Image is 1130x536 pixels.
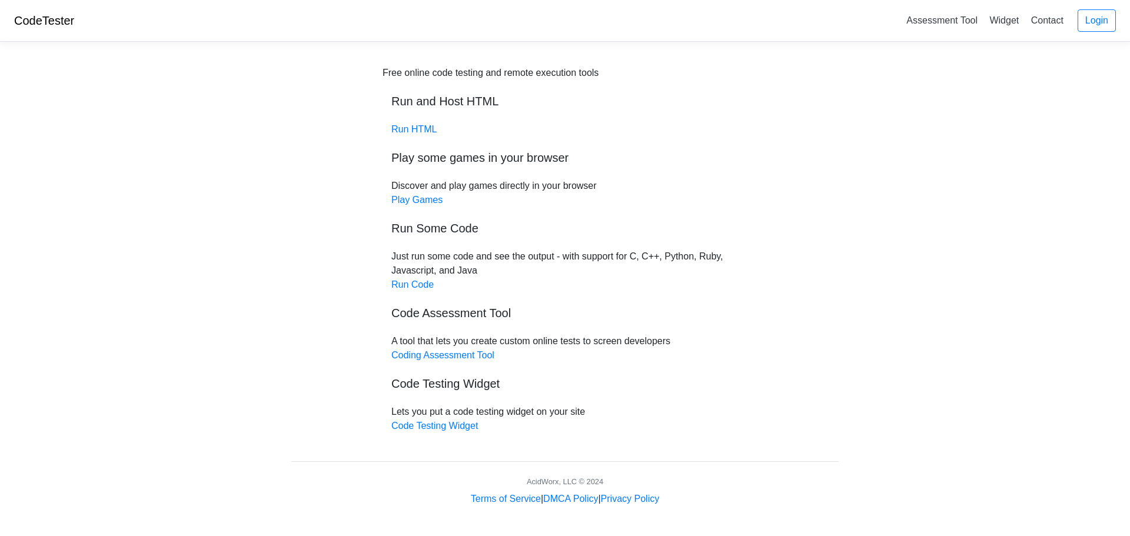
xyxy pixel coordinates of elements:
a: CodeTester [14,14,74,27]
a: Assessment Tool [902,11,982,30]
h5: Play some games in your browser [391,151,739,165]
h5: Code Assessment Tool [391,306,739,320]
a: Contact [1026,11,1068,30]
a: Widget [985,11,1023,30]
a: Code Testing Widget [391,421,478,431]
a: Privacy Policy [601,494,660,504]
a: Coding Assessment Tool [391,350,494,360]
a: DMCA Policy [543,494,598,504]
a: Play Games [391,195,443,205]
div: AcidWorx, LLC © 2024 [527,476,603,487]
a: Terms of Service [471,494,541,504]
h5: Run and Host HTML [391,94,739,108]
a: Run HTML [391,124,437,134]
a: Run Code [391,279,434,289]
h5: Code Testing Widget [391,377,739,391]
div: Free online code testing and remote execution tools [383,66,599,80]
h5: Run Some Code [391,221,739,235]
a: Login [1078,9,1116,32]
div: | | [471,492,659,506]
div: Discover and play games directly in your browser Just run some code and see the output - with sup... [383,66,747,433]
